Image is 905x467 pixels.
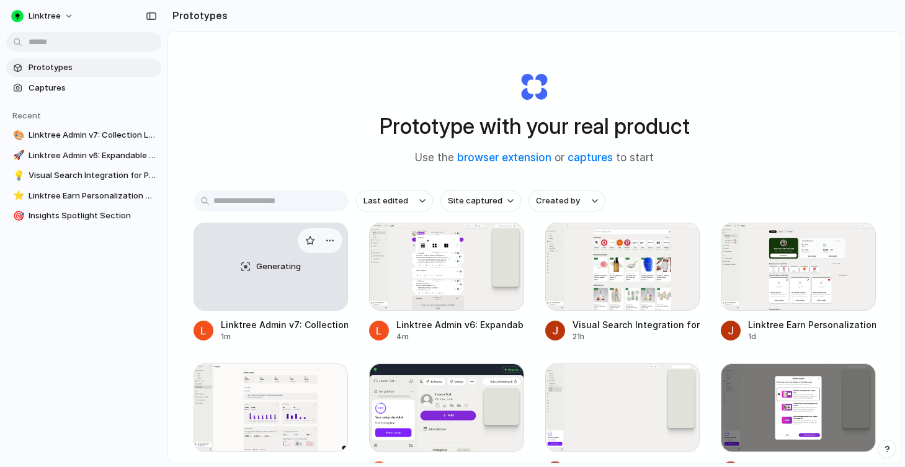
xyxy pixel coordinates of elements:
[256,260,301,273] span: Generating
[11,149,24,162] button: 🚀
[29,149,156,162] span: Linktree Admin v6: Expandable Collection Layout
[29,61,156,74] span: Prototypes
[721,223,876,342] a: Linktree Earn Personalization Prototype v2Linktree Earn Personalization Prototype v21d
[528,190,605,211] button: Created by
[363,195,408,207] span: Last edited
[13,128,22,143] div: 🎨
[13,148,22,162] div: 🚀
[221,318,349,331] div: Linktree Admin v7: Collection Layout Update
[167,8,228,23] h2: Prototypes
[748,318,876,331] div: Linktree Earn Personalization Prototype v2
[440,190,521,211] button: Site captured
[6,187,161,205] a: ⭐Linktree Earn Personalization Prototype v2
[545,223,700,342] a: Visual Search Integration for Product AdditionVisual Search Integration for Product Addition21h
[573,318,700,331] div: Visual Search Integration for Product Addition
[12,110,41,120] span: Recent
[396,331,524,342] div: 4m
[11,169,24,182] button: 💡
[457,151,551,164] a: browser extension
[29,129,156,141] span: Linktree Admin v7: Collection Layout Update
[369,223,524,342] a: Linktree Admin v6: Expandable Collection LayoutLinktree Admin v6: Expandable Collection Layout4m
[29,169,156,182] span: Visual Search Integration for Product Addition
[13,209,22,223] div: 🎯
[29,190,156,202] span: Linktree Earn Personalization Prototype v2
[396,318,524,331] div: Linktree Admin v6: Expandable Collection Layout
[11,210,24,222] button: 🎯
[6,126,161,145] a: 🎨Linktree Admin v7: Collection Layout Update
[568,151,613,164] a: captures
[536,195,580,207] span: Created by
[29,82,156,94] span: Captures
[6,79,161,97] a: Captures
[194,223,349,342] a: GeneratingLinktree Admin v7: Collection Layout Update1m
[29,10,61,22] span: Linktree
[6,207,161,225] a: 🎯Insights Spotlight Section
[221,331,349,342] div: 1m
[11,190,24,202] button: ⭐
[13,169,22,183] div: 💡
[6,6,80,26] button: Linktree
[748,331,876,342] div: 1d
[13,189,22,203] div: ⭐
[6,166,161,185] a: 💡Visual Search Integration for Product Addition
[356,190,433,211] button: Last edited
[448,195,502,207] span: Site captured
[573,331,700,342] div: 21h
[6,58,161,77] a: Prototypes
[415,150,654,166] span: Use the or to start
[29,210,156,222] span: Insights Spotlight Section
[11,129,24,141] button: 🎨
[6,146,161,165] a: 🚀Linktree Admin v6: Expandable Collection Layout
[380,110,690,143] h1: Prototype with your real product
